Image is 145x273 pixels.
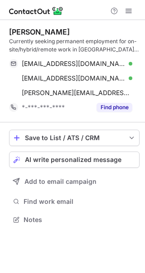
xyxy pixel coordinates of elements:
span: Notes [24,216,136,224]
button: save-profile-one-click [9,130,140,146]
span: AI write personalized message [25,156,121,163]
button: Add to email campaign [9,173,140,190]
button: Reveal Button [97,103,132,112]
span: Add to email campaign [24,178,97,185]
img: ContactOut v5.3.10 [9,5,63,16]
button: Find work email [9,195,140,208]
span: [EMAIL_ADDRESS][DOMAIN_NAME] [22,74,126,82]
div: [PERSON_NAME] [9,27,70,36]
span: [PERSON_NAME][EMAIL_ADDRESS][DOMAIN_NAME] [22,89,132,97]
span: [EMAIL_ADDRESS][DOMAIN_NAME] [22,60,126,68]
button: AI write personalized message [9,152,140,168]
button: Notes [9,213,140,226]
div: Save to List / ATS / CRM [25,134,124,142]
span: Find work email [24,197,136,206]
div: Currently seeking permanent employment for on-site/hybrid/remote work in [GEOGRAPHIC_DATA][US_STA... [9,37,140,54]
